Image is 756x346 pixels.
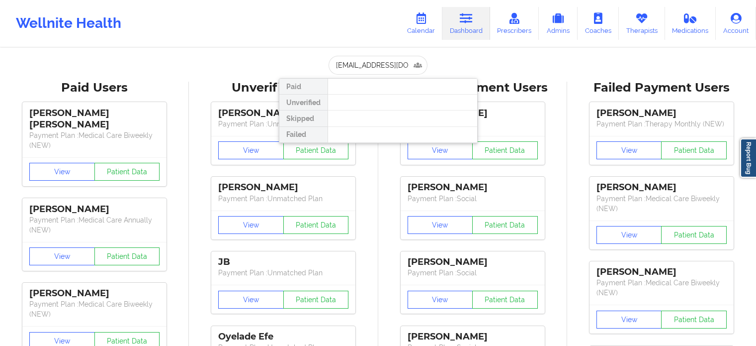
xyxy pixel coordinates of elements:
[408,256,538,268] div: [PERSON_NAME]
[29,247,95,265] button: View
[661,226,727,244] button: Patient Data
[218,108,348,119] div: [PERSON_NAME]
[29,299,160,319] p: Payment Plan : Medical Care Biweekly (NEW)
[218,216,284,234] button: View
[408,141,473,159] button: View
[218,291,284,309] button: View
[7,80,182,96] div: Paid Users
[661,311,727,329] button: Patient Data
[29,288,160,299] div: [PERSON_NAME]
[442,7,490,40] a: Dashboard
[716,7,756,40] a: Account
[29,215,160,235] p: Payment Plan : Medical Care Annually (NEW)
[408,182,538,193] div: [PERSON_NAME]
[283,291,349,309] button: Patient Data
[196,80,371,96] div: Unverified Users
[408,268,538,278] p: Payment Plan : Social
[400,7,442,40] a: Calendar
[279,127,328,143] div: Failed
[740,138,756,178] a: Report Bug
[539,7,578,40] a: Admins
[218,119,348,129] p: Payment Plan : Unmatched Plan
[596,141,662,159] button: View
[218,331,348,343] div: Oyelade Efe
[596,311,662,329] button: View
[29,204,160,215] div: [PERSON_NAME]
[283,141,349,159] button: Patient Data
[490,7,539,40] a: Prescribers
[661,141,727,159] button: Patient Data
[619,7,665,40] a: Therapists
[472,216,538,234] button: Patient Data
[408,216,473,234] button: View
[665,7,716,40] a: Medications
[574,80,749,96] div: Failed Payment Users
[408,291,473,309] button: View
[218,256,348,268] div: JB
[279,95,328,111] div: Unverified
[596,266,727,278] div: [PERSON_NAME]
[218,194,348,204] p: Payment Plan : Unmatched Plan
[578,7,619,40] a: Coaches
[279,111,328,126] div: Skipped
[472,291,538,309] button: Patient Data
[596,194,727,214] p: Payment Plan : Medical Care Biweekly (NEW)
[596,226,662,244] button: View
[596,108,727,119] div: [PERSON_NAME]
[472,141,538,159] button: Patient Data
[29,163,95,181] button: View
[596,182,727,193] div: [PERSON_NAME]
[596,119,727,129] p: Payment Plan : Therapy Monthly (NEW)
[218,182,348,193] div: [PERSON_NAME]
[279,79,328,95] div: Paid
[94,247,160,265] button: Patient Data
[408,331,538,343] div: [PERSON_NAME]
[218,141,284,159] button: View
[94,163,160,181] button: Patient Data
[29,130,160,150] p: Payment Plan : Medical Care Biweekly (NEW)
[283,216,349,234] button: Patient Data
[218,268,348,278] p: Payment Plan : Unmatched Plan
[596,278,727,298] p: Payment Plan : Medical Care Biweekly (NEW)
[408,194,538,204] p: Payment Plan : Social
[29,108,160,130] div: [PERSON_NAME] [PERSON_NAME]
